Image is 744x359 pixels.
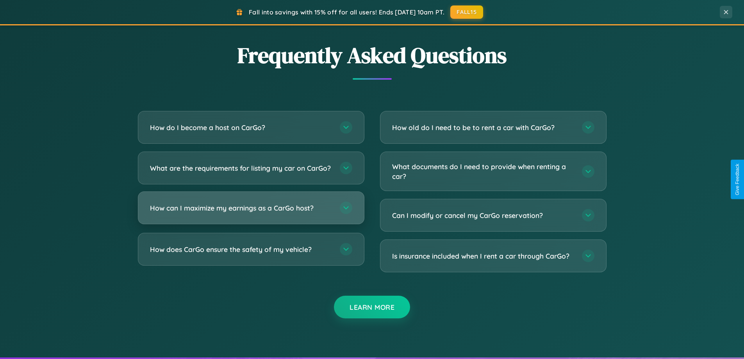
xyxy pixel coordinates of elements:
[138,40,607,70] h2: Frequently Asked Questions
[150,203,332,213] h3: How can I maximize my earnings as a CarGo host?
[735,164,740,195] div: Give Feedback
[150,123,332,132] h3: How do I become a host on CarGo?
[150,163,332,173] h3: What are the requirements for listing my car on CarGo?
[392,162,574,181] h3: What documents do I need to provide when renting a car?
[450,5,483,19] button: FALL15
[392,211,574,220] h3: Can I modify or cancel my CarGo reservation?
[249,8,444,16] span: Fall into savings with 15% off for all users! Ends [DATE] 10am PT.
[392,123,574,132] h3: How old do I need to be to rent a car with CarGo?
[334,296,410,318] button: Learn More
[150,245,332,254] h3: How does CarGo ensure the safety of my vehicle?
[392,251,574,261] h3: Is insurance included when I rent a car through CarGo?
